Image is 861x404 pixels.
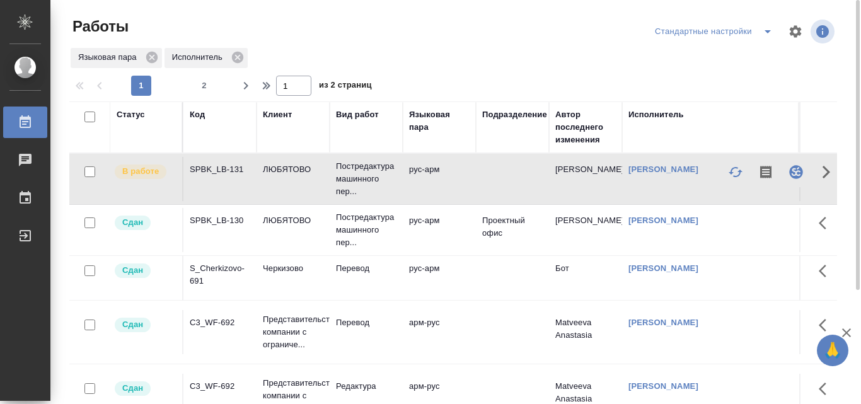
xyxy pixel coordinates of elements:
button: Здесь прячутся важные кнопки [811,208,841,238]
span: 2 [194,79,214,92]
td: [PERSON_NAME] [549,157,622,201]
td: арм-рус [403,310,476,354]
div: C3_WF-692 [190,316,250,329]
div: SPBK_LB-130 [190,214,250,227]
button: Здесь прячутся важные кнопки [811,374,841,404]
button: Открыть проект SmartCat [781,157,811,187]
td: [PERSON_NAME] [549,208,622,252]
p: Сдан [122,264,143,277]
div: Код [190,108,205,121]
p: Исполнитель [172,51,227,64]
td: рус-арм [403,157,476,201]
div: Исполнитель выполняет работу [113,163,176,180]
p: Сдан [122,216,143,229]
div: Статус [117,108,145,121]
div: Автор последнего изменения [555,108,616,146]
td: Проектный офис [476,208,549,252]
p: ЛЮБЯТОВО [263,163,323,176]
span: Посмотреть информацию [811,20,837,43]
p: Перевод [336,316,396,329]
div: Вид работ [336,108,379,121]
button: Обновить [720,157,751,187]
a: [PERSON_NAME] [628,164,698,174]
div: SPBK_LB-131 [190,163,250,176]
span: Настроить таблицу [780,16,811,47]
button: Здесь прячутся важные кнопки [811,310,841,340]
p: Постредактура машинного пер... [336,160,396,198]
div: Исполнитель [628,108,684,121]
p: ЛЮБЯТОВО [263,214,323,227]
p: Сдан [122,382,143,395]
p: Представительство компании с ограниче... [263,313,323,351]
p: В работе [122,165,159,178]
p: Перевод [336,262,396,275]
div: Языковая пара [409,108,470,134]
div: Менеджер проверил работу исполнителя, передает ее на следующий этап [113,214,176,231]
div: Исполнитель [165,48,248,68]
a: [PERSON_NAME] [628,216,698,225]
a: [PERSON_NAME] [628,381,698,391]
span: из 2 страниц [319,78,372,96]
td: Бот [549,256,622,300]
div: Менеджер проверил работу исполнителя, передает ее на следующий этап [113,316,176,333]
div: Менеджер проверил работу исполнителя, передает ее на следующий этап [113,262,176,279]
button: Скопировать мини-бриф [751,157,781,187]
button: Скрыть кнопки [811,157,841,187]
div: split button [652,21,780,42]
p: Черкизово [263,262,323,275]
button: 🙏 [817,335,848,366]
p: Сдан [122,318,143,331]
div: Менеджер проверил работу исполнителя, передает ее на следующий этап [113,380,176,397]
td: рус-арм [403,208,476,252]
button: 2 [194,76,214,96]
div: C3_WF-692 [190,380,250,393]
div: S_Cherkizovo-691 [190,262,250,287]
div: Подразделение [482,108,547,121]
button: Здесь прячутся важные кнопки [811,256,841,286]
div: Языковая пара [71,48,162,68]
span: Работы [69,16,129,37]
td: рус-арм [403,256,476,300]
a: [PERSON_NAME] [628,318,698,327]
span: 🙏 [822,337,843,364]
p: Редактура [336,380,396,393]
div: Клиент [263,108,292,121]
a: [PERSON_NAME] [628,263,698,273]
p: Языковая пара [78,51,141,64]
p: Постредактура машинного пер... [336,211,396,249]
td: Matveeva Anastasia [549,310,622,354]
